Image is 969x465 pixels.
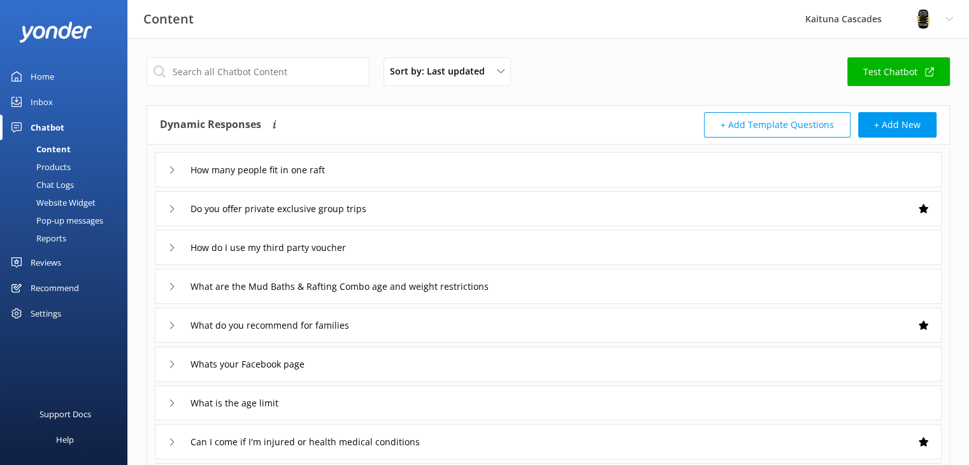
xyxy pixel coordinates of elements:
[31,250,61,275] div: Reviews
[160,112,261,138] h4: Dynamic Responses
[8,140,127,158] a: Content
[8,211,103,229] div: Pop-up messages
[8,229,66,247] div: Reports
[390,64,492,78] span: Sort by: Last updated
[8,211,127,229] a: Pop-up messages
[31,64,54,89] div: Home
[31,275,79,301] div: Recommend
[19,22,92,43] img: yonder-white-logo.png
[914,10,933,29] img: 802-1755650174.png
[8,194,96,211] div: Website Widget
[8,158,127,176] a: Products
[8,194,127,211] a: Website Widget
[31,301,61,326] div: Settings
[847,57,950,86] a: Test Chatbot
[147,57,370,86] input: Search all Chatbot Content
[858,112,937,138] button: + Add New
[31,115,64,140] div: Chatbot
[8,140,71,158] div: Content
[8,229,127,247] a: Reports
[143,9,194,29] h3: Content
[8,176,74,194] div: Chat Logs
[31,89,53,115] div: Inbox
[39,401,91,427] div: Support Docs
[8,176,127,194] a: Chat Logs
[704,112,851,138] button: + Add Template Questions
[56,427,74,452] div: Help
[8,158,71,176] div: Products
